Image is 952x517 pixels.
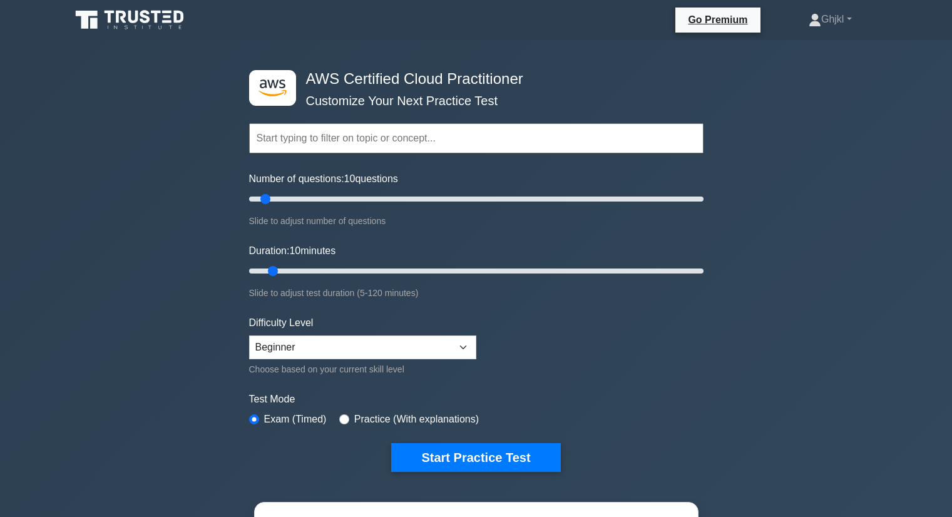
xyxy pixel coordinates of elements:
div: Slide to adjust number of questions [249,213,704,228]
label: Duration: minutes [249,243,336,258]
label: Practice (With explanations) [354,412,479,427]
h4: AWS Certified Cloud Practitioner [301,70,642,88]
label: Test Mode [249,392,704,407]
div: Choose based on your current skill level [249,362,476,377]
label: Exam (Timed) [264,412,327,427]
label: Difficulty Level [249,315,314,330]
label: Number of questions: questions [249,171,398,187]
a: Ghjkl [779,7,882,32]
input: Start typing to filter on topic or concept... [249,123,704,153]
span: 10 [344,173,356,184]
div: Slide to adjust test duration (5-120 minutes) [249,285,704,300]
span: 10 [289,245,300,256]
button: Start Practice Test [391,443,560,472]
a: Go Premium [680,12,755,28]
